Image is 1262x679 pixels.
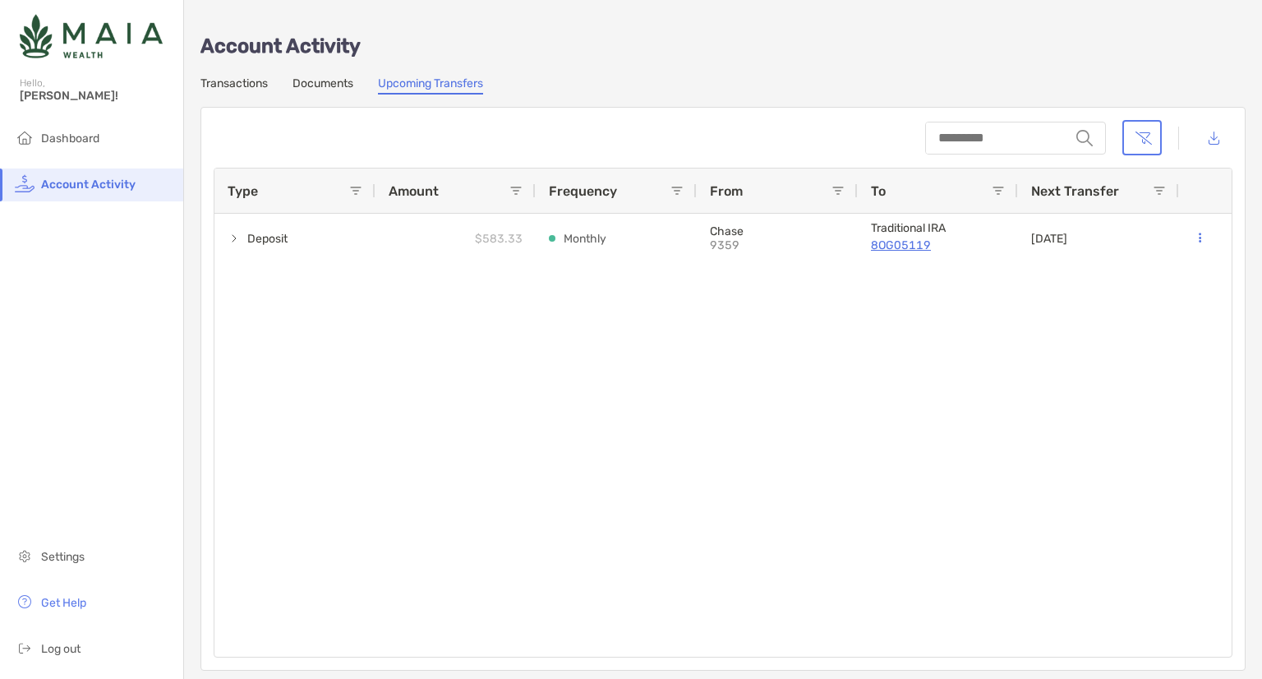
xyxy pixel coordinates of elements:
div: $583.33 [375,214,536,263]
a: 8OG05119 [871,235,1005,256]
span: Dashboard [41,132,99,145]
span: [PERSON_NAME]! [20,89,173,103]
img: activity icon [15,173,35,193]
a: Upcoming Transfers [378,76,483,95]
span: Deposit [247,225,288,252]
span: Log out [41,642,81,656]
span: Next Transfer [1031,183,1119,199]
p: Traditional IRA [871,221,1005,235]
a: Transactions [200,76,268,95]
span: Type [228,183,258,199]
span: Account Activity [41,178,136,192]
img: get-help icon [15,592,35,612]
img: settings icon [15,546,35,566]
img: input icon [1076,130,1093,146]
span: From [710,183,743,199]
p: Monthly [564,229,606,249]
button: Clear filters [1122,120,1162,155]
span: Amount [389,183,439,199]
p: Chase [710,224,845,238]
span: Frequency [549,183,617,199]
span: Get Help [41,596,86,610]
img: household icon [15,127,35,147]
p: 9359 [710,238,825,252]
a: Documents [292,76,353,95]
p: [DATE] [1031,229,1067,249]
img: logout icon [15,638,35,658]
span: To [871,183,886,199]
p: Account Activity [200,36,1246,57]
span: Settings [41,550,85,564]
img: Zoe Logo [20,7,163,66]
